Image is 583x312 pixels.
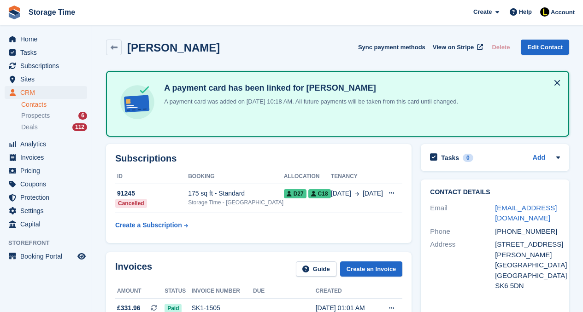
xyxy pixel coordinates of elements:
img: Laaibah Sarwar [540,7,549,17]
a: menu [5,164,87,177]
div: [GEOGRAPHIC_DATA] [495,271,560,281]
a: menu [5,151,87,164]
p: A payment card was added on [DATE] 10:18 AM. All future payments will be taken from this card unt... [160,97,458,106]
th: Due [253,284,316,299]
div: Storage Time - [GEOGRAPHIC_DATA] [188,198,284,207]
span: Subscriptions [20,59,76,72]
a: menu [5,73,87,86]
a: menu [5,191,87,204]
a: menu [5,204,87,217]
span: Account [551,8,575,17]
a: Create a Subscription [115,217,188,234]
span: Deals [21,123,38,132]
span: View on Stripe [433,43,474,52]
a: menu [5,59,87,72]
a: Edit Contact [521,40,569,55]
span: CRM [20,86,76,99]
span: Create [473,7,492,17]
th: Status [165,284,192,299]
div: Address [430,239,495,291]
h4: A payment card has been linked for [PERSON_NAME] [160,83,458,93]
img: card-linked-ebf98d0992dc2aeb22e95c0e3c79077019eb2392cfd83c6a337811c24bc77127.svg [118,83,157,121]
th: Created [316,284,378,299]
span: Booking Portal [20,250,76,263]
div: Phone [430,226,495,237]
th: Booking [188,169,284,184]
th: Tenancy [331,169,383,184]
div: Cancelled [115,199,147,208]
div: 6 [78,112,87,120]
a: menu [5,46,87,59]
span: Coupons [20,178,76,191]
div: 0 [463,154,473,162]
button: Sync payment methods [358,40,425,55]
a: menu [5,33,87,46]
a: menu [5,86,87,99]
span: [DATE] [363,189,383,198]
span: Pricing [20,164,76,177]
th: Invoice number [192,284,253,299]
span: Tasks [20,46,76,59]
h2: Contact Details [430,189,560,196]
span: Sites [20,73,76,86]
div: [PHONE_NUMBER] [495,226,560,237]
span: D27 [284,189,306,198]
span: Capital [20,218,76,231]
span: Protection [20,191,76,204]
a: Storage Time [25,5,79,20]
img: stora-icon-8386f47178a22dfd0bd8f6a31ec36ba5ce8667c1dd55bd0f319d3a0aa187defe.svg [7,6,21,19]
a: Add [533,153,545,163]
a: [EMAIL_ADDRESS][DOMAIN_NAME] [495,204,557,222]
th: ID [115,169,188,184]
h2: [PERSON_NAME] [127,41,220,54]
span: Home [20,33,76,46]
a: Create an Invoice [340,261,403,277]
span: Invoices [20,151,76,164]
a: menu [5,250,87,263]
h2: Invoices [115,261,152,277]
span: Prospects [21,111,50,120]
div: SK6 5DN [495,281,560,291]
div: Create a Subscription [115,220,182,230]
th: Allocation [284,169,331,184]
a: menu [5,178,87,191]
span: [DATE] [331,189,351,198]
a: Prospects 6 [21,111,87,121]
span: C18 [308,189,331,198]
a: menu [5,138,87,150]
button: Delete [488,40,513,55]
div: Email [430,203,495,224]
div: 112 [72,123,87,131]
a: menu [5,218,87,231]
div: 91245 [115,189,188,198]
h2: Tasks [441,154,459,162]
a: Deals 112 [21,122,87,132]
span: Analytics [20,138,76,150]
div: [PERSON_NAME][GEOGRAPHIC_DATA] [495,250,560,271]
span: Settings [20,204,76,217]
h2: Subscriptions [115,153,402,164]
a: Guide [296,261,336,277]
span: Help [519,7,532,17]
th: Amount [115,284,165,299]
a: Preview store [76,251,87,262]
a: Contacts [21,100,87,109]
a: View on Stripe [429,40,485,55]
div: 175 sq ft - Standard [188,189,284,198]
div: [STREET_ADDRESS] [495,239,560,250]
span: Storefront [8,238,92,248]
